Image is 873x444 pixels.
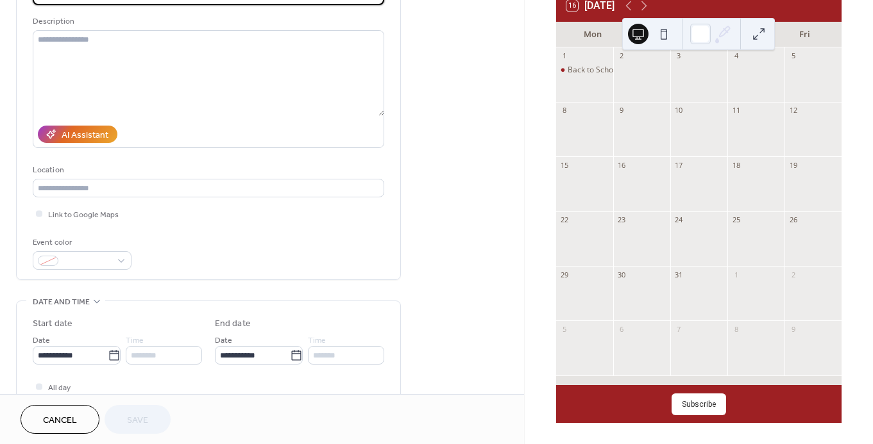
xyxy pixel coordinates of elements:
[556,65,613,76] div: Back to School
[48,381,71,395] span: All day
[731,160,741,170] div: 18
[674,270,684,279] div: 31
[788,270,798,279] div: 2
[731,215,741,225] div: 25
[674,324,684,334] div: 7
[617,51,627,61] div: 2
[33,15,382,28] div: Description
[674,106,684,115] div: 10
[560,270,570,279] div: 29
[62,129,108,142] div: AI Assistant
[731,51,741,61] div: 4
[308,334,326,347] span: Time
[674,215,684,225] div: 24
[48,208,119,222] span: Link to Google Maps
[560,106,570,115] div: 8
[731,270,741,279] div: 1
[617,215,627,225] div: 23
[617,160,627,170] div: 16
[672,393,726,415] button: Subscribe
[33,334,50,347] span: Date
[674,51,684,61] div: 3
[674,160,684,170] div: 17
[788,324,798,334] div: 9
[33,317,72,331] div: Start date
[617,106,627,115] div: 9
[215,317,251,331] div: End date
[788,160,798,170] div: 19
[788,106,798,115] div: 12
[568,65,620,76] div: Back to School
[38,126,117,143] button: AI Assistant
[619,22,672,47] div: Tue
[617,270,627,279] div: 30
[788,215,798,225] div: 26
[731,106,741,115] div: 11
[560,215,570,225] div: 22
[33,163,382,177] div: Location
[566,22,620,47] div: Mon
[560,324,570,334] div: 5
[21,405,99,434] button: Cancel
[560,51,570,61] div: 1
[126,334,144,347] span: Time
[215,334,232,347] span: Date
[788,51,798,61] div: 5
[33,236,129,249] div: Event color
[560,160,570,170] div: 15
[43,414,77,427] span: Cancel
[778,22,831,47] div: Fri
[33,295,90,309] span: Date and time
[731,324,741,334] div: 8
[617,324,627,334] div: 6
